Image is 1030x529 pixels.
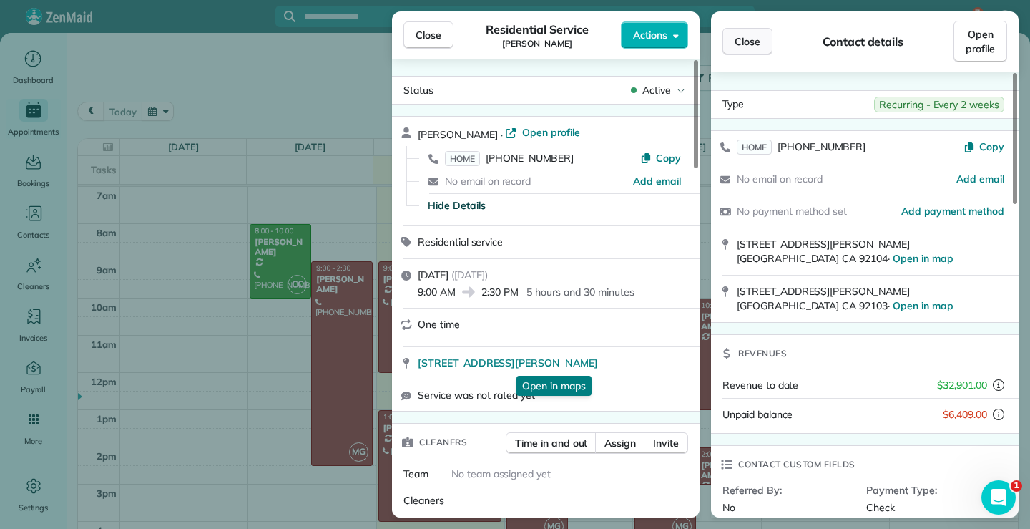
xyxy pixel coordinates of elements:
[642,83,671,97] span: Active
[418,356,691,370] a: [STREET_ADDRESS][PERSON_NAME]
[722,379,798,392] span: Revenue to date
[963,140,1004,154] button: Copy
[644,432,688,454] button: Invite
[981,480,1016,515] iframe: Intercom live chat
[445,151,574,165] a: HOME[PHONE_NUMBER]
[966,27,995,56] span: Open profile
[901,204,1004,218] a: Add payment method
[595,432,645,454] button: Assign
[640,151,681,165] button: Copy
[416,28,441,42] span: Close
[506,432,597,454] button: Time in and out
[403,467,428,480] span: Team
[722,483,855,498] span: Referred By:
[893,252,953,265] a: Open in map
[722,501,735,514] span: No
[722,407,793,422] span: Unpaid balance
[893,299,953,312] a: Open in map
[737,140,865,154] a: HOME[PHONE_NUMBER]
[498,129,506,140] span: ·
[419,435,467,450] span: Cleaners
[445,151,480,166] span: HOME
[604,436,636,450] span: Assign
[737,140,772,155] span: HOME
[737,285,953,313] span: [STREET_ADDRESS][PERSON_NAME] [GEOGRAPHIC_DATA] CA 92103 ·
[735,34,760,49] span: Close
[418,268,448,281] span: [DATE]
[953,21,1007,62] a: Open profile
[526,285,634,299] p: 5 hours and 30 minutes
[428,198,486,213] button: Hide Details
[738,457,855,472] span: Contact custom fields
[418,356,598,370] span: [STREET_ADDRESS][PERSON_NAME]
[633,174,681,188] a: Add email
[502,38,572,49] span: [PERSON_NAME]
[445,175,531,188] span: No email on record
[737,205,847,218] span: No payment method set
[653,436,679,450] span: Invite
[633,28,667,42] span: Actions
[451,268,488,281] span: ( [DATE] )
[943,407,987,422] span: $6,409.00
[418,128,498,141] span: [PERSON_NAME]
[722,97,744,112] span: Type
[481,285,519,299] span: 2:30 PM
[737,238,953,266] span: [STREET_ADDRESS][PERSON_NAME] [GEOGRAPHIC_DATA] CA 92104 ·
[866,501,895,514] span: Check
[937,378,987,392] span: $32,901.00
[656,152,681,165] span: Copy
[722,28,772,55] button: Close
[486,21,588,38] span: Residential Service
[522,125,580,140] span: Open profile
[418,318,460,331] span: One time
[515,436,587,450] span: Time in and out
[403,84,433,97] span: Status
[737,173,823,185] span: No email on record
[866,483,999,498] span: Payment Type:
[874,97,1004,112] span: Recurring - Every 2 weeks
[403,21,453,49] button: Close
[956,172,1004,186] a: Add email
[418,285,456,299] span: 9:00 AM
[418,388,535,402] span: Service was not rated yet
[516,376,592,396] p: Open in maps
[505,125,580,140] a: Open profile
[418,236,503,248] span: Residential service
[486,152,574,165] span: [PHONE_NUMBER]
[451,467,551,480] span: No team assigned yet
[778,140,865,153] span: [PHONE_NUMBER]
[1011,480,1022,492] span: 1
[823,33,903,50] span: Contact details
[738,346,787,361] span: Revenues
[403,494,444,507] span: Cleaners
[979,140,1004,153] span: Copy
